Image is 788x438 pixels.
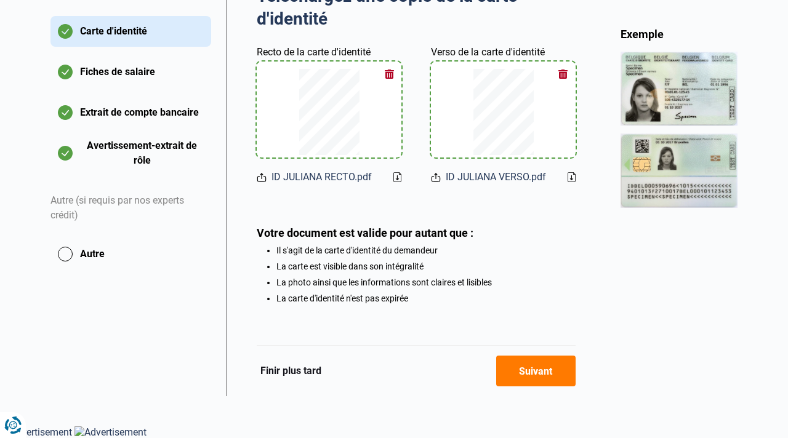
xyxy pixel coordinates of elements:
label: Verso de la carte d'identité [431,45,545,60]
span: ID JULIANA RECTO.pdf [271,170,372,185]
button: Fiches de salaire [50,57,211,87]
a: Download [568,172,576,182]
img: idCard [621,52,738,208]
div: Autre (si requis par nos experts crédit) [50,178,211,239]
button: Autre [50,239,211,269]
button: Carte d'identité [50,16,211,47]
button: Finir plus tard [257,363,325,379]
div: Exemple [621,27,738,41]
img: Advertisement [74,426,147,438]
li: Il s'agit de la carte d'identité du demandeur [276,245,576,255]
li: La photo ainsi que les informations sont claires et lisibles [276,277,576,287]
button: Extrait de compte bancaire [50,97,211,128]
a: Download [393,172,401,182]
li: La carte d'identité n'est pas expirée [276,293,576,303]
li: La carte est visible dans son intégralité [276,261,576,271]
span: ID JULIANA VERSO.pdf [446,170,546,185]
button: Suivant [496,356,576,386]
button: Avertissement-extrait de rôle [50,138,211,169]
div: Votre document est valide pour autant que : [257,226,576,239]
label: Recto de la carte d'identité [257,45,371,60]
